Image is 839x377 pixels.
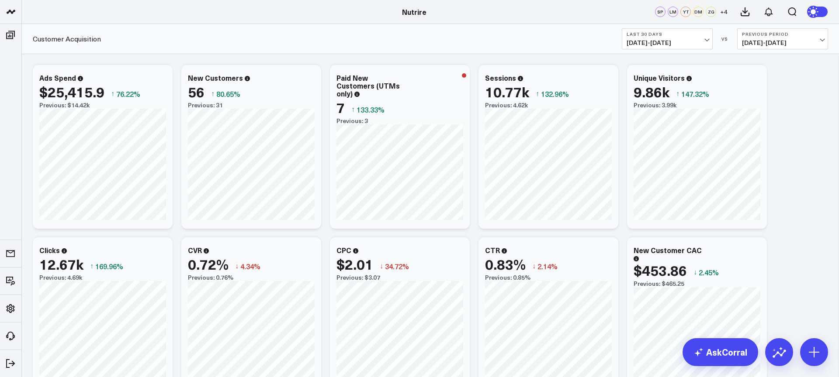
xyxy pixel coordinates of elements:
[634,84,669,99] div: 9.86k
[116,89,140,99] span: 76.22%
[357,105,385,114] span: 133.33%
[485,256,526,272] div: 0.83%
[380,260,383,272] span: ↓
[655,7,666,17] div: SP
[39,274,166,281] div: Previous: 4.69k
[706,7,716,17] div: ZG
[680,7,691,17] div: YT
[485,274,612,281] div: Previous: 0.85%
[39,256,83,272] div: 12.67k
[536,88,539,99] span: ↑
[742,39,823,46] span: [DATE] - [DATE]
[336,256,373,272] div: $2.01
[216,89,240,99] span: 80.65%
[111,88,114,99] span: ↑
[668,7,678,17] div: LM
[634,262,687,278] div: $453.86
[537,261,558,271] span: 2.14%
[622,28,713,49] button: Last 30 Days[DATE]-[DATE]
[485,73,516,82] div: Sessions
[39,73,76,82] div: Ads Spend
[681,89,709,99] span: 147.32%
[336,274,463,281] div: Previous: $3.07
[634,73,685,82] div: Unique Visitors
[693,7,704,17] div: DM
[33,34,101,44] a: Customer Acquisition
[720,9,728,15] span: + 4
[385,261,409,271] span: 34.72%
[532,260,536,272] span: ↓
[211,88,215,99] span: ↑
[627,31,708,37] b: Last 30 Days
[39,102,166,109] div: Previous: $14.42k
[541,89,569,99] span: 132.96%
[39,245,60,255] div: Clicks
[240,261,260,271] span: 4.34%
[188,102,315,109] div: Previous: 31
[634,280,760,287] div: Previous: $465.25
[699,267,719,277] span: 2.45%
[683,338,758,366] a: AskCorral
[634,245,702,255] div: New Customer CAC
[402,7,426,17] a: Nutrire
[188,256,229,272] div: 0.72%
[351,104,355,115] span: ↑
[188,274,315,281] div: Previous: 0.76%
[634,102,760,109] div: Previous: 3.99k
[627,39,708,46] span: [DATE] - [DATE]
[336,73,400,98] div: Paid New Customers (UTMs only)
[676,88,680,99] span: ↑
[90,260,94,272] span: ↑
[39,84,104,99] div: $25,415.9
[717,36,733,41] div: VS
[336,99,345,115] div: 7
[336,117,463,124] div: Previous: 3
[235,260,239,272] span: ↓
[336,245,351,255] div: CPC
[485,84,529,99] div: 10.77k
[742,31,823,37] b: Previous Period
[693,267,697,278] span: ↓
[188,73,243,82] div: New Customers
[188,84,205,99] div: 56
[718,7,729,17] button: +4
[95,261,123,271] span: 169.96%
[485,245,500,255] div: CTR
[737,28,828,49] button: Previous Period[DATE]-[DATE]
[188,245,202,255] div: CVR
[485,102,612,109] div: Previous: 4.62k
